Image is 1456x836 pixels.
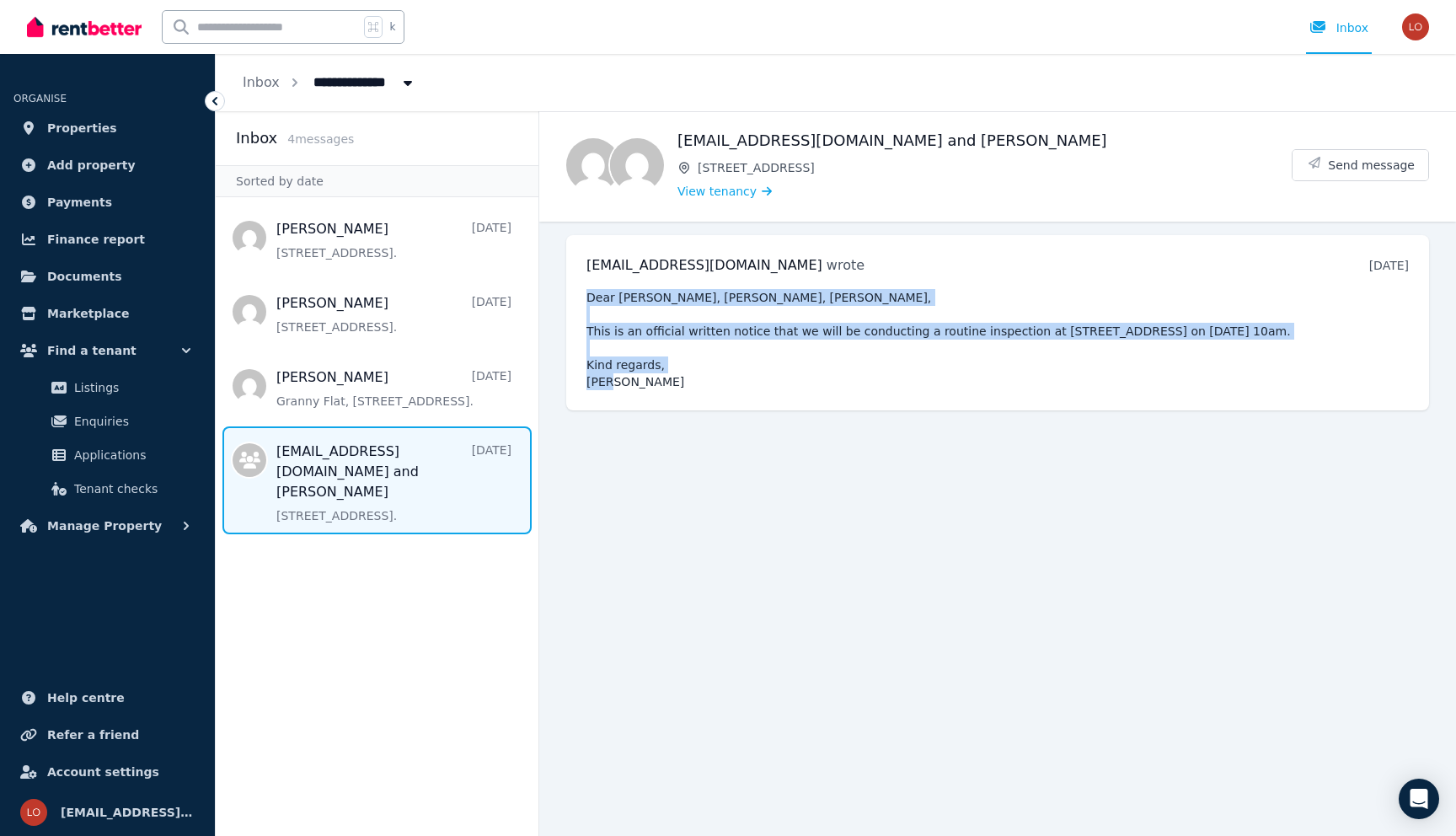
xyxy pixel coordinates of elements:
span: Payments [47,192,112,212]
span: ORGANISE [13,93,67,104]
img: pratikmehta123@outlook.com [610,138,664,192]
a: [PERSON_NAME][DATE][STREET_ADDRESS]. [276,293,511,335]
a: Enquiries [20,405,195,438]
span: Send message [1328,157,1415,174]
a: [EMAIL_ADDRESS][DOMAIN_NAME] and [PERSON_NAME][DATE][STREET_ADDRESS]. [276,442,511,524]
span: 4 message s [287,132,354,146]
a: [PERSON_NAME][DATE]Granny Flat, [STREET_ADDRESS]. [276,367,511,410]
span: Enquiries [74,411,188,431]
a: Inbox [243,74,280,90]
img: RentBetter [27,14,142,40]
a: Refer a friend [13,718,201,752]
span: View tenancy [677,183,757,200]
pre: Dear [PERSON_NAME], [PERSON_NAME], [PERSON_NAME], This is an official written notice that we will... [586,289,1409,390]
button: Manage Property [13,509,201,543]
span: k [389,20,395,34]
img: local.pmanagement@gmail.com [1402,13,1429,40]
span: Documents [47,266,122,287]
nav: Breadcrumb [216,54,443,111]
span: Applications [74,445,188,465]
span: [EMAIL_ADDRESS][DOMAIN_NAME] [61,802,195,823]
span: Account settings [47,762,159,782]
nav: Message list [216,197,538,541]
span: Find a tenant [47,340,136,361]
span: Help centre [47,688,125,708]
span: [STREET_ADDRESS] [698,159,1292,176]
div: Sorted by date [216,165,538,197]
span: [EMAIL_ADDRESS][DOMAIN_NAME] [586,257,822,273]
span: Properties [47,118,117,138]
img: Shubh Hitesh Upadhyay [566,138,620,192]
span: Tenant checks [74,479,188,499]
a: Applications [20,438,195,472]
img: local.pmanagement@gmail.com [20,799,47,826]
h1: [EMAIL_ADDRESS][DOMAIN_NAME] and [PERSON_NAME] [677,129,1292,153]
a: [PERSON_NAME][DATE][STREET_ADDRESS]. [276,219,511,261]
a: Listings [20,371,195,405]
a: Finance report [13,222,201,256]
a: Documents [13,260,201,293]
button: Send message [1293,150,1428,180]
a: Add property [13,148,201,182]
a: Tenant checks [20,472,195,506]
span: Finance report [47,229,145,249]
a: Payments [13,185,201,219]
span: Listings [74,378,188,398]
h2: Inbox [236,126,277,150]
span: Refer a friend [47,725,139,745]
button: Find a tenant [13,334,201,367]
div: Open Intercom Messenger [1399,779,1439,819]
time: [DATE] [1369,259,1409,272]
a: Properties [13,111,201,145]
div: Inbox [1309,19,1368,36]
a: Account settings [13,755,201,789]
span: Marketplace [47,303,129,324]
span: Manage Property [47,516,162,536]
a: View tenancy [677,183,772,200]
a: Help centre [13,681,201,715]
a: Marketplace [13,297,201,330]
span: Add property [47,155,136,175]
span: wrote [827,257,864,273]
